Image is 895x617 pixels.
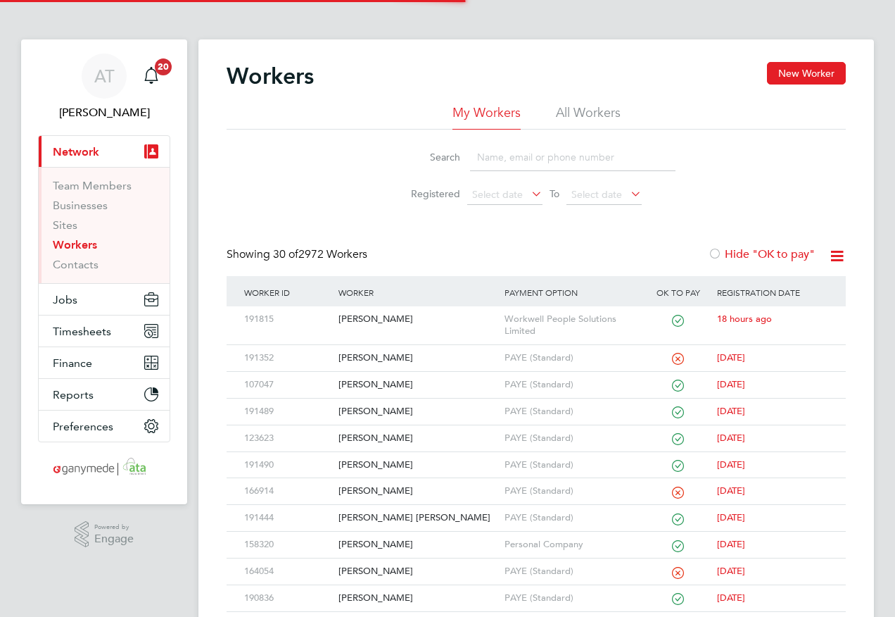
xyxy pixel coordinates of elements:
[470,144,675,171] input: Name, email or phone number
[397,151,460,163] label: Search
[241,398,832,410] a: 191489[PERSON_NAME]PAYE (Standard)[DATE]
[241,452,335,478] div: 191490
[75,521,134,548] a: Powered byEngage
[335,399,500,425] div: [PERSON_NAME]
[53,218,77,232] a: Sites
[571,188,622,201] span: Select date
[241,372,335,398] div: 107047
[241,559,335,585] div: 164054
[241,344,832,356] a: 191352[PERSON_NAME]PAYE (Standard)[DATE]
[241,504,832,516] a: 191444[PERSON_NAME] [PERSON_NAME]PAYE (Standard)[DATE]
[335,532,500,558] div: [PERSON_NAME]
[717,405,745,417] span: [DATE]
[501,478,643,504] div: PAYE (Standard)
[501,452,643,478] div: PAYE (Standard)
[717,592,745,604] span: [DATE]
[717,351,745,363] span: [DATE]
[39,411,170,442] button: Preferences
[241,531,832,543] a: 158320[PERSON_NAME]Personal Company[DATE]
[241,425,832,437] a: 123623[PERSON_NAME]PAYE (Standard)[DATE]
[501,306,643,344] div: Workwell People Solutions Limited
[452,104,521,130] li: My Workers
[335,425,500,451] div: [PERSON_NAME]
[53,145,99,158] span: Network
[227,62,314,90] h2: Workers
[501,532,643,558] div: Personal Company
[94,67,115,85] span: AT
[335,559,500,585] div: [PERSON_NAME]
[501,585,643,611] div: PAYE (Standard)
[335,306,500,332] div: [PERSON_NAME]
[335,372,500,398] div: [PERSON_NAME]
[53,356,92,370] span: Finance
[39,284,170,315] button: Jobs
[335,478,500,504] div: [PERSON_NAME]
[241,306,832,318] a: 191815[PERSON_NAME]Workwell People Solutions Limited18 hours ago
[501,399,643,425] div: PAYE (Standard)
[335,452,500,478] div: [PERSON_NAME]
[273,247,298,261] span: 30 of
[717,511,745,523] span: [DATE]
[241,451,832,463] a: 191490[PERSON_NAME]PAYE (Standard)[DATE]
[556,104,621,130] li: All Workers
[501,559,643,585] div: PAYE (Standard)
[241,532,335,558] div: 158320
[713,276,832,308] div: Registration Date
[472,188,523,201] span: Select date
[501,505,643,531] div: PAYE (Standard)
[241,478,335,504] div: 166914
[38,456,170,479] a: Go to home page
[38,104,170,121] span: Angie Taylor
[39,316,170,347] button: Timesheets
[642,276,713,308] div: OK to pay
[335,276,500,308] div: Worker
[241,505,335,531] div: 191444
[545,185,564,203] span: To
[53,420,113,433] span: Preferences
[717,378,745,390] span: [DATE]
[94,521,134,533] span: Powered by
[241,585,832,597] a: 190836[PERSON_NAME]PAYE (Standard)[DATE]
[53,258,99,271] a: Contacts
[53,238,97,251] a: Workers
[717,432,745,444] span: [DATE]
[717,459,745,470] span: [DATE]
[241,276,335,308] div: Worker ID
[39,167,170,283] div: Network
[241,558,832,570] a: 164054[PERSON_NAME]PAYE (Standard)[DATE]
[241,425,335,451] div: 123623
[501,345,643,371] div: PAYE (Standard)
[335,345,500,371] div: [PERSON_NAME]
[335,505,500,531] div: [PERSON_NAME] [PERSON_NAME]
[241,306,335,332] div: 191815
[708,247,815,261] label: Hide "OK to pay"
[241,585,335,611] div: 190836
[397,187,460,200] label: Registered
[227,247,370,262] div: Showing
[53,293,77,306] span: Jobs
[241,345,335,371] div: 191352
[94,533,134,545] span: Engage
[53,388,94,401] span: Reports
[767,62,846,85] button: New Worker
[49,456,160,479] img: ganymedesolutions-logo-retina.png
[39,379,170,410] button: Reports
[335,585,500,611] div: [PERSON_NAME]
[53,199,108,212] a: Businesses
[39,136,170,167] button: Network
[273,247,367,261] span: 2972 Workers
[501,276,643,308] div: Payment Option
[21,39,187,504] nav: Main navigation
[155,58,172,75] span: 20
[241,478,832,490] a: 166914[PERSON_NAME]PAYE (Standard)[DATE]
[39,347,170,378] button: Finance
[501,372,643,398] div: PAYE (Standard)
[717,538,745,550] span: [DATE]
[53,179,132,192] a: Team Members
[717,565,745,577] span: [DATE]
[137,54,165,99] a: 20
[717,485,745,497] span: [DATE]
[717,313,772,325] span: 18 hours ago
[241,371,832,383] a: 107047[PERSON_NAME]PAYE (Standard)[DATE]
[38,54,170,121] a: AT[PERSON_NAME]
